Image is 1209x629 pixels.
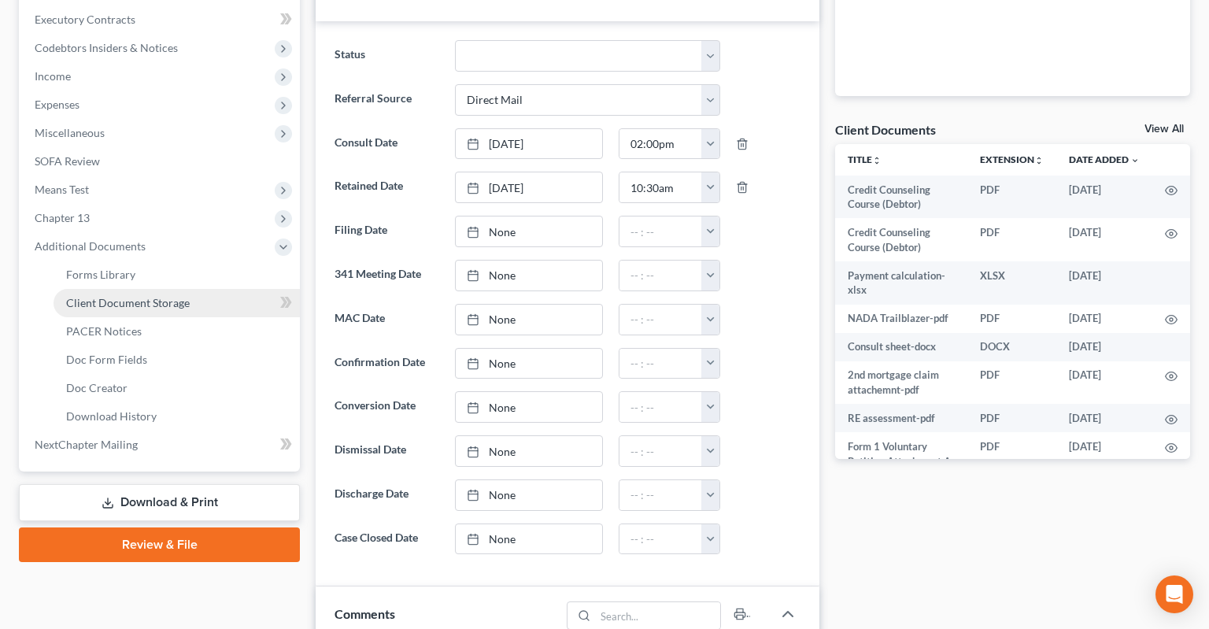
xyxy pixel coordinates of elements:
[1155,575,1193,613] div: Open Intercom Messenger
[835,305,967,333] td: NADA Trailblazer-pdf
[872,156,882,165] i: unfold_more
[967,305,1056,333] td: PDF
[835,176,967,219] td: Credit Counseling Course (Debtor)
[835,218,967,261] td: Credit Counseling Course (Debtor)
[619,436,702,466] input: -- : --
[967,361,1056,405] td: PDF
[1069,154,1140,165] a: Date Added expand_more
[456,480,602,510] a: None
[335,606,395,621] span: Comments
[835,333,967,361] td: Consult sheet-docx
[66,381,128,394] span: Doc Creator
[456,172,602,202] a: [DATE]
[1034,156,1044,165] i: unfold_more
[967,261,1056,305] td: XLSX
[835,121,936,138] div: Client Documents
[619,172,702,202] input: -- : --
[456,261,602,290] a: None
[35,13,135,26] span: Executory Contracts
[456,436,602,466] a: None
[66,296,190,309] span: Client Document Storage
[595,602,720,629] input: Search...
[19,484,300,521] a: Download & Print
[619,305,702,335] input: -- : --
[456,129,602,159] a: [DATE]
[835,261,967,305] td: Payment calculation-xlsx
[619,216,702,246] input: -- : --
[980,154,1044,165] a: Extensionunfold_more
[619,129,702,159] input: -- : --
[35,69,71,83] span: Income
[1056,432,1152,490] td: [DATE]
[54,346,300,374] a: Doc Form Fields
[35,211,90,224] span: Chapter 13
[1056,333,1152,361] td: [DATE]
[1056,218,1152,261] td: [DATE]
[835,404,967,432] td: RE assessment-pdf
[22,431,300,459] a: NextChapter Mailing
[35,41,178,54] span: Codebtors Insiders & Notices
[967,432,1056,490] td: PDF
[327,391,447,423] label: Conversion Date
[327,172,447,203] label: Retained Date
[22,147,300,176] a: SOFA Review
[456,392,602,422] a: None
[327,524,447,555] label: Case Closed Date
[1056,404,1152,432] td: [DATE]
[327,40,447,72] label: Status
[66,324,142,338] span: PACER Notices
[619,261,702,290] input: -- : --
[1056,361,1152,405] td: [DATE]
[54,402,300,431] a: Download History
[619,524,702,554] input: -- : --
[619,392,702,422] input: -- : --
[35,183,89,196] span: Means Test
[66,268,135,281] span: Forms Library
[35,239,146,253] span: Additional Documents
[54,374,300,402] a: Doc Creator
[327,479,447,511] label: Discharge Date
[456,216,602,246] a: None
[967,176,1056,219] td: PDF
[848,154,882,165] a: Titleunfold_more
[54,261,300,289] a: Forms Library
[1144,124,1184,135] a: View All
[35,154,100,168] span: SOFA Review
[54,289,300,317] a: Client Document Storage
[22,6,300,34] a: Executory Contracts
[66,409,157,423] span: Download History
[967,404,1056,432] td: PDF
[967,218,1056,261] td: PDF
[967,333,1056,361] td: DOCX
[35,126,105,139] span: Miscellaneous
[619,480,702,510] input: -- : --
[35,438,138,451] span: NextChapter Mailing
[327,435,447,467] label: Dismissal Date
[1056,176,1152,219] td: [DATE]
[327,128,447,160] label: Consult Date
[1056,305,1152,333] td: [DATE]
[456,349,602,379] a: None
[66,353,147,366] span: Doc Form Fields
[35,98,79,111] span: Expenses
[327,216,447,247] label: Filing Date
[19,527,300,562] a: Review & File
[835,432,967,490] td: Form 1 Voluntary Petition Attachment A-pdf
[619,349,702,379] input: -- : --
[456,305,602,335] a: None
[456,524,602,554] a: None
[54,317,300,346] a: PACER Notices
[327,84,447,116] label: Referral Source
[835,361,967,405] td: 2nd mortgage claim attachemnt-pdf
[327,304,447,335] label: MAC Date
[327,260,447,291] label: 341 Meeting Date
[1056,261,1152,305] td: [DATE]
[1130,156,1140,165] i: expand_more
[327,348,447,379] label: Confirmation Date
